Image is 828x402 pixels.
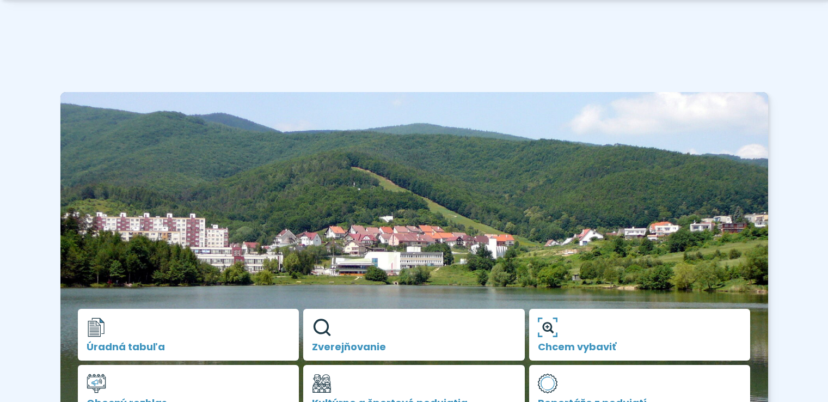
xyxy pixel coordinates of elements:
[538,342,742,352] span: Chcem vybaviť
[529,309,751,361] a: Chcem vybaviť
[312,342,516,352] span: Zverejňovanie
[303,309,525,361] a: Zverejňovanie
[78,309,299,361] a: Úradná tabuľa
[87,342,291,352] span: Úradná tabuľa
